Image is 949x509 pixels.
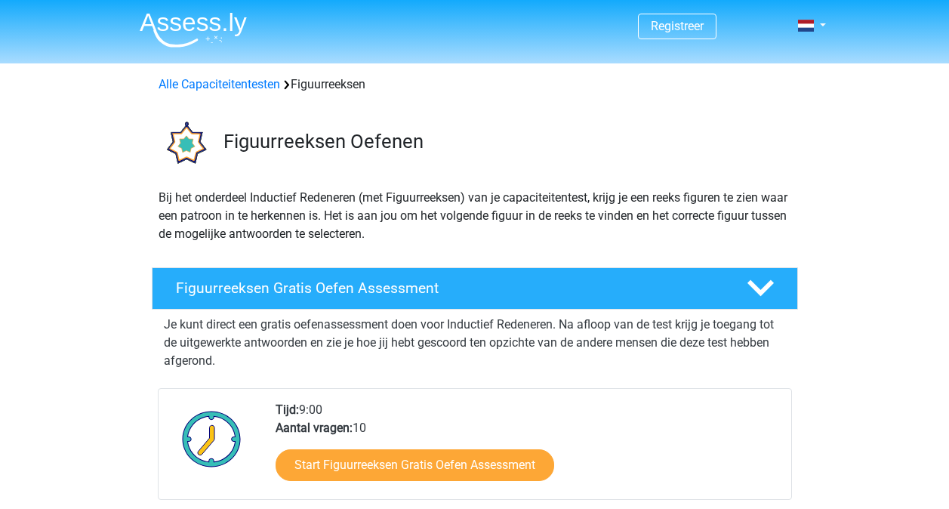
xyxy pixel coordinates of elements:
div: Figuurreeksen [153,76,797,94]
div: 9:00 10 [264,401,790,499]
a: Alle Capaciteitentesten [159,77,280,91]
img: Klok [174,401,250,477]
p: Bij het onderdeel Inductief Redeneren (met Figuurreeksen) van je capaciteitentest, krijg je een r... [159,189,791,243]
h3: Figuurreeksen Oefenen [223,130,786,153]
b: Tijd: [276,403,299,417]
a: Figuurreeksen Gratis Oefen Assessment [146,267,804,310]
img: figuurreeksen [153,112,217,176]
a: Registreer [651,19,704,33]
img: Assessly [140,12,247,48]
a: Start Figuurreeksen Gratis Oefen Assessment [276,449,554,481]
b: Aantal vragen: [276,421,353,435]
p: Je kunt direct een gratis oefenassessment doen voor Inductief Redeneren. Na afloop van de test kr... [164,316,786,370]
h4: Figuurreeksen Gratis Oefen Assessment [176,279,723,297]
